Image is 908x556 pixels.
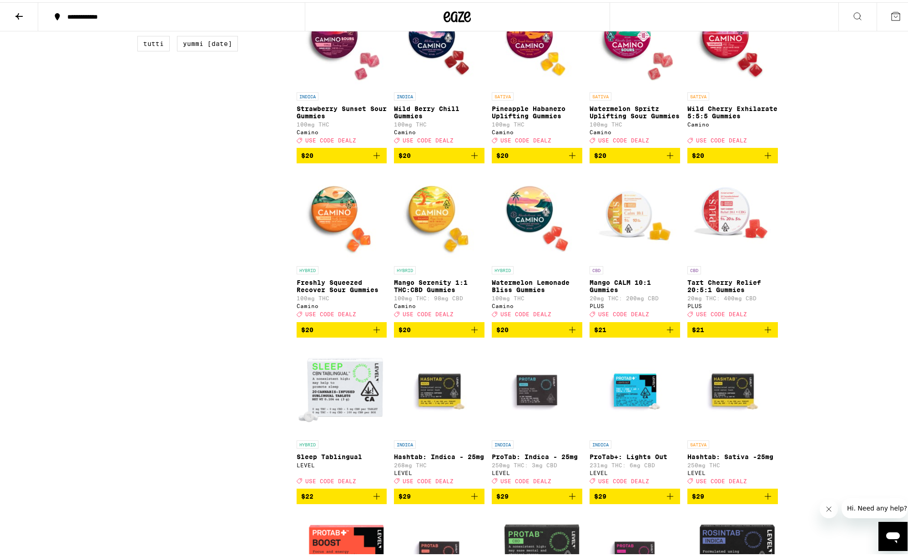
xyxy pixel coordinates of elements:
div: LEVEL [394,468,484,474]
p: INDICA [297,90,318,98]
button: Add to bag [492,146,582,161]
p: 100mg THC [297,119,387,125]
img: LEVEL - ProTab: Indica - 25mg [492,343,582,434]
a: Open page for Tart Cherry Relief 20:5:1 Gummies from PLUS [687,168,778,319]
div: Camino [687,119,778,125]
span: $22 [301,490,313,498]
p: 250mg THC [687,460,778,466]
div: PLUS [590,301,680,307]
p: Freshly Squeezed Recover Sour Gummies [297,277,387,291]
label: Yummi [DATE] [177,34,238,49]
div: Camino [297,127,387,133]
button: Add to bag [394,320,484,335]
iframe: Close message [820,498,838,516]
p: 20mg THC: 400mg CBD [687,293,778,299]
span: $29 [399,490,411,498]
div: Camino [297,301,387,307]
span: USE CODE DEALZ [500,476,551,482]
span: USE CODE DEALZ [696,476,747,482]
img: LEVEL - ProTab+: Lights Out [590,343,680,434]
span: USE CODE DEALZ [403,476,454,482]
span: $20 [399,150,411,157]
div: Camino [492,301,582,307]
p: 100mg THC [394,119,484,125]
span: USE CODE DEALZ [305,309,356,315]
span: USE CODE DEALZ [305,135,356,141]
a: Open page for ProTab+: Lights Out from LEVEL [590,343,680,486]
p: INDICA [394,438,416,446]
div: Camino [590,127,680,133]
a: Open page for Mango CALM 10:1 Gummies from PLUS [590,168,680,319]
span: $20 [496,324,509,331]
p: Watermelon Lemonade Bliss Gummies [492,277,582,291]
a: Open page for Sleep Tablingual from LEVEL [297,343,387,486]
iframe: Button to launch messaging window [878,520,908,549]
span: $20 [594,150,606,157]
img: PLUS - Mango CALM 10:1 Gummies [590,168,680,259]
button: Add to bag [297,320,387,335]
div: LEVEL [687,468,778,474]
p: Mango CALM 10:1 Gummies [590,277,680,291]
div: Camino [394,301,484,307]
button: Add to bag [394,486,484,502]
p: Sleep Tablingual [297,451,387,458]
p: 100mg THC [297,293,387,299]
p: CBD [687,264,701,272]
button: Add to bag [492,486,582,502]
span: $20 [399,324,411,331]
p: SATIVA [492,90,514,98]
span: $29 [496,490,509,498]
span: USE CODE DEALZ [598,135,649,141]
iframe: Message from company [842,496,908,516]
a: Open page for ProTab: Indica - 25mg from LEVEL [492,343,582,486]
span: USE CODE DEALZ [696,309,747,315]
p: 100mg THC [492,293,582,299]
p: HYBRID [297,438,318,446]
p: 20mg THC: 200mg CBD [590,293,680,299]
button: Add to bag [590,146,680,161]
p: Hashtab: Sativa -25mg [687,451,778,458]
div: Camino [394,127,484,133]
p: 100mg THC [492,119,582,125]
span: $29 [692,490,704,498]
p: INDICA [590,438,611,446]
p: 100mg THC [590,119,680,125]
button: Add to bag [590,486,680,502]
img: LEVEL - Sleep Tablingual [297,343,387,434]
img: PLUS - Tart Cherry Relief 20:5:1 Gummies [687,168,778,259]
span: $20 [692,150,704,157]
img: LEVEL - Hashtab: Indica - 25mg [394,343,484,434]
button: Add to bag [687,146,778,161]
p: ProTab+: Lights Out [590,451,680,458]
p: 250mg THC: 3mg CBD [492,460,582,466]
span: USE CODE DEALZ [403,309,454,315]
p: Tart Cherry Relief 20:5:1 Gummies [687,277,778,291]
img: LEVEL - Hashtab: Sativa -25mg [687,343,778,434]
p: Wild Berry Chill Gummies [394,103,484,117]
label: Tutti [137,34,170,49]
div: PLUS [687,301,778,307]
img: Camino - Watermelon Lemonade Bliss Gummies [492,168,582,259]
p: HYBRID [394,264,416,272]
p: CBD [590,264,603,272]
span: $20 [496,150,509,157]
span: $21 [692,324,704,331]
span: USE CODE DEALZ [696,135,747,141]
p: HYBRID [297,264,318,272]
span: USE CODE DEALZ [305,476,356,482]
div: LEVEL [590,468,680,474]
p: 231mg THC: 6mg CBD [590,460,680,466]
span: USE CODE DEALZ [500,309,551,315]
button: Add to bag [590,320,680,335]
button: Add to bag [492,320,582,335]
a: Open page for Hashtab: Sativa -25mg from LEVEL [687,343,778,486]
span: $20 [301,324,313,331]
p: SATIVA [590,90,611,98]
span: $20 [301,150,313,157]
button: Add to bag [687,486,778,502]
a: Open page for Watermelon Lemonade Bliss Gummies from Camino [492,168,582,319]
p: ProTab: Indica - 25mg [492,451,582,458]
p: 268mg THC [394,460,484,466]
span: USE CODE DEALZ [598,309,649,315]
